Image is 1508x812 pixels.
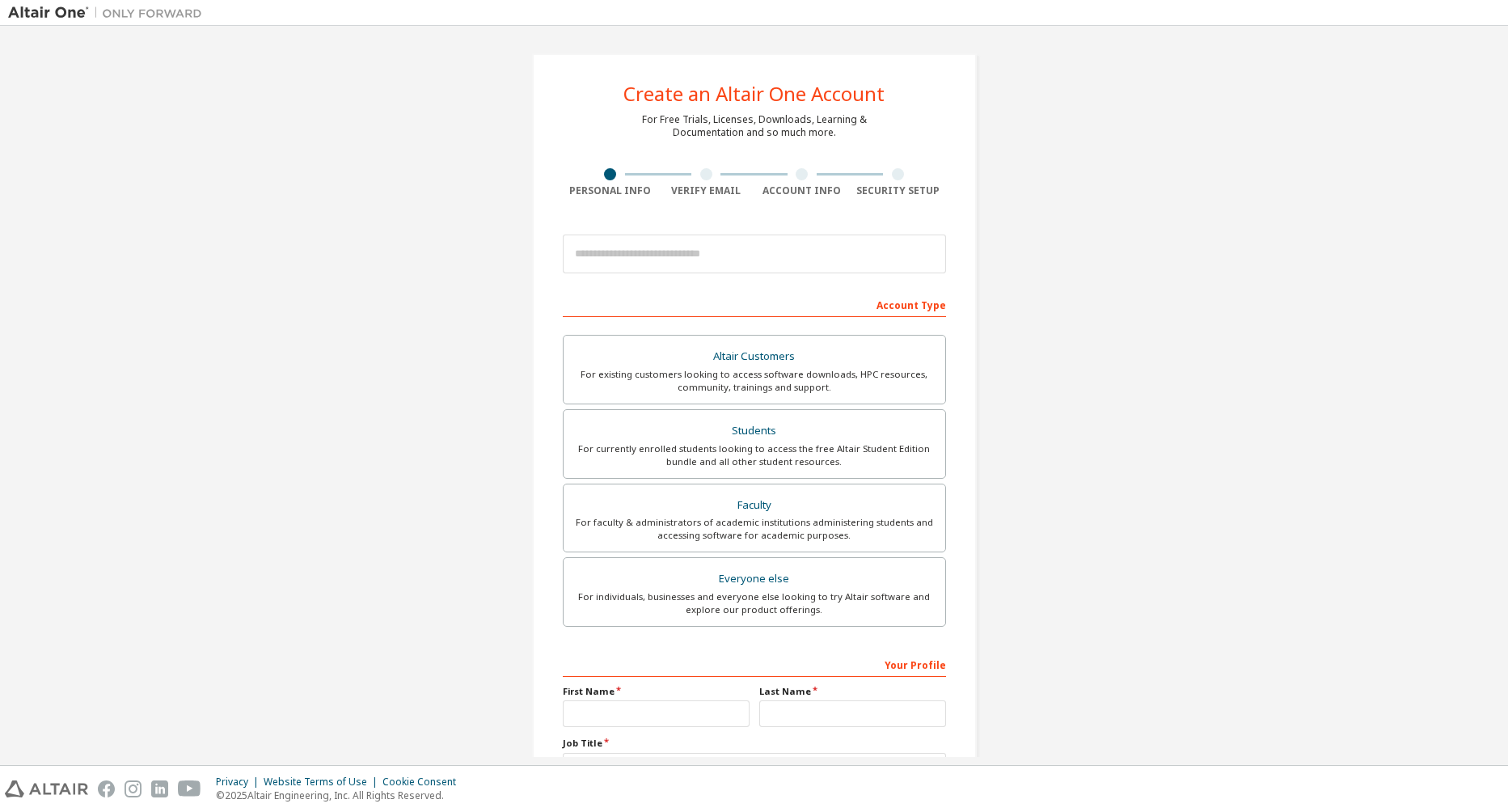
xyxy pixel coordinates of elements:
div: For individuals, businesses and everyone else looking to try Altair software and explore our prod... [573,590,936,616]
img: instagram.svg [125,780,142,797]
div: Altair Customers [573,345,936,368]
img: altair_logo.svg [5,780,88,797]
div: For existing customers looking to access software downloads, HPC resources, community, trainings ... [573,368,936,394]
div: Faculty [573,494,936,517]
div: Website Terms of Use [264,776,382,789]
img: youtube.svg [178,780,201,797]
div: Privacy [216,776,264,789]
div: Personal Info [563,184,659,197]
div: Your Profile [563,651,946,677]
div: Everyone else [573,568,936,590]
div: Cookie Consent [382,776,466,789]
p: © 2025 Altair Engineering, Inc. All Rights Reserved. [216,789,466,802]
div: Account Info [754,184,851,197]
div: For currently enrolled students looking to access the free Altair Student Edition bundle and all ... [573,442,936,468]
div: For faculty & administrators of academic institutions administering students and accessing softwa... [573,516,936,542]
label: First Name [563,685,750,698]
div: Verify Email [658,184,754,197]
img: Altair One [8,5,210,21]
label: Job Title [563,737,946,750]
div: Create an Altair One Account [623,84,885,104]
div: Students [573,420,936,442]
label: Last Name [759,685,946,698]
div: Security Setup [850,184,946,197]
img: facebook.svg [98,780,115,797]
div: For Free Trials, Licenses, Downloads, Learning & Documentation and so much more. [642,113,867,139]
img: linkedin.svg [151,780,168,797]
div: Account Type [563,291,946,317]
